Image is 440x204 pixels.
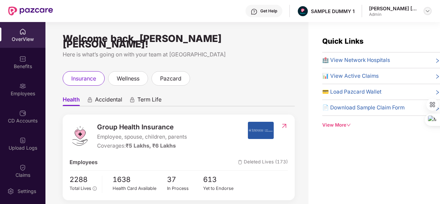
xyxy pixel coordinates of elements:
[19,137,26,144] img: svg+xml;base64,PHN2ZyBpZD0iVXBsb2FkX0xvZ3MiIGRhdGEtbmFtZT0iVXBsb2FkIExvZ3MiIHhtbG5zPSJodHRwOi8vd3...
[71,74,96,83] span: insurance
[19,83,26,89] img: svg+xml;base64,PHN2ZyBpZD0iRW1wbG95ZWVzIiB4bWxucz0iaHR0cDovL3d3dy53My5vcmcvMjAwMC9zdmciIHdpZHRoPS...
[19,110,26,117] img: svg+xml;base64,PHN2ZyBpZD0iQ0RfQWNjb3VudHMiIGRhdGEtbmFtZT0iQ0QgQWNjb3VudHMiIHhtbG5zPSJodHRwOi8vd3...
[322,88,381,96] span: 💳 Load Pazcard Wallet
[160,74,181,83] span: pazcard
[8,7,53,15] img: New Pazcare Logo
[70,158,97,167] span: Employees
[63,96,80,106] span: Health
[117,74,139,83] span: wellness
[425,8,430,14] img: svg+xml;base64,PHN2ZyBpZD0iRHJvcGRvd24tMzJ4MzIiIHhtbG5zPSJodHRwOi8vd3d3LnczLm9yZy8yMDAwL3N2ZyIgd2...
[137,96,161,106] span: Term Life
[87,97,93,103] div: animation
[70,174,97,185] span: 2288
[322,121,440,129] div: View More
[322,104,405,112] span: 📄 Download Sample Claim Form
[113,174,167,185] span: 1638
[63,36,295,47] div: Welcome back, [PERSON_NAME] [PERSON_NAME]!
[95,96,122,106] span: Accidental
[97,122,187,132] span: Group Health Insurance
[435,57,440,64] span: right
[346,123,351,127] span: down
[203,174,240,185] span: 613
[251,8,258,15] img: svg+xml;base64,PHN2ZyBpZD0iSGVscC0zMngzMiIgeG1sbnM9Imh0dHA6Ly93d3cudzMub3JnLzIwMDAvc3ZnIiB3aWR0aD...
[322,56,390,64] span: 🏥 View Network Hospitals
[281,122,288,129] img: RedirectIcon
[63,50,295,59] div: Here is what’s going on with your team at [GEOGRAPHIC_DATA]
[322,72,379,80] span: 📊 View Active Claims
[203,185,240,192] div: Yet to Endorse
[97,142,187,150] div: Coverages:
[70,126,90,146] img: logo
[369,12,417,17] div: Admin
[97,133,187,141] span: Employee, spouse, children, parents
[248,122,274,139] img: insurerIcon
[126,142,176,149] span: ₹5 Lakhs, ₹6 Lakhs
[322,37,364,45] span: Quick Links
[15,188,38,195] div: Settings
[369,5,417,12] div: [PERSON_NAME] [PERSON_NAME]
[260,8,277,14] div: Get Help
[167,174,203,185] span: 37
[435,73,440,80] span: right
[238,160,242,164] img: deleteIcon
[19,164,26,171] img: svg+xml;base64,PHN2ZyBpZD0iQ2xhaW0iIHhtbG5zPSJodHRwOi8vd3d3LnczLm9yZy8yMDAwL3N2ZyIgd2lkdGg9IjIwIi...
[70,186,91,191] span: Total Lives
[129,97,135,103] div: animation
[7,188,14,195] img: svg+xml;base64,PHN2ZyBpZD0iU2V0dGluZy0yMHgyMCIgeG1sbnM9Imh0dHA6Ly93d3cudzMub3JnLzIwMDAvc3ZnIiB3aW...
[19,55,26,62] img: svg+xml;base64,PHN2ZyBpZD0iQmVuZWZpdHMiIHhtbG5zPSJodHRwOi8vd3d3LnczLm9yZy8yMDAwL3N2ZyIgd2lkdGg9Ij...
[19,28,26,35] img: svg+xml;base64,PHN2ZyBpZD0iSG9tZSIgeG1sbnM9Imh0dHA6Ly93d3cudzMub3JnLzIwMDAvc3ZnIiB3aWR0aD0iMjAiIG...
[113,185,167,192] div: Health Card Available
[93,186,96,190] span: info-circle
[167,185,203,192] div: In Process
[238,158,288,167] span: Deleted Lives (173)
[311,8,355,14] div: SAMPLE DUMMY 1
[298,6,308,16] img: Pazcare_Alternative_logo-01-01.png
